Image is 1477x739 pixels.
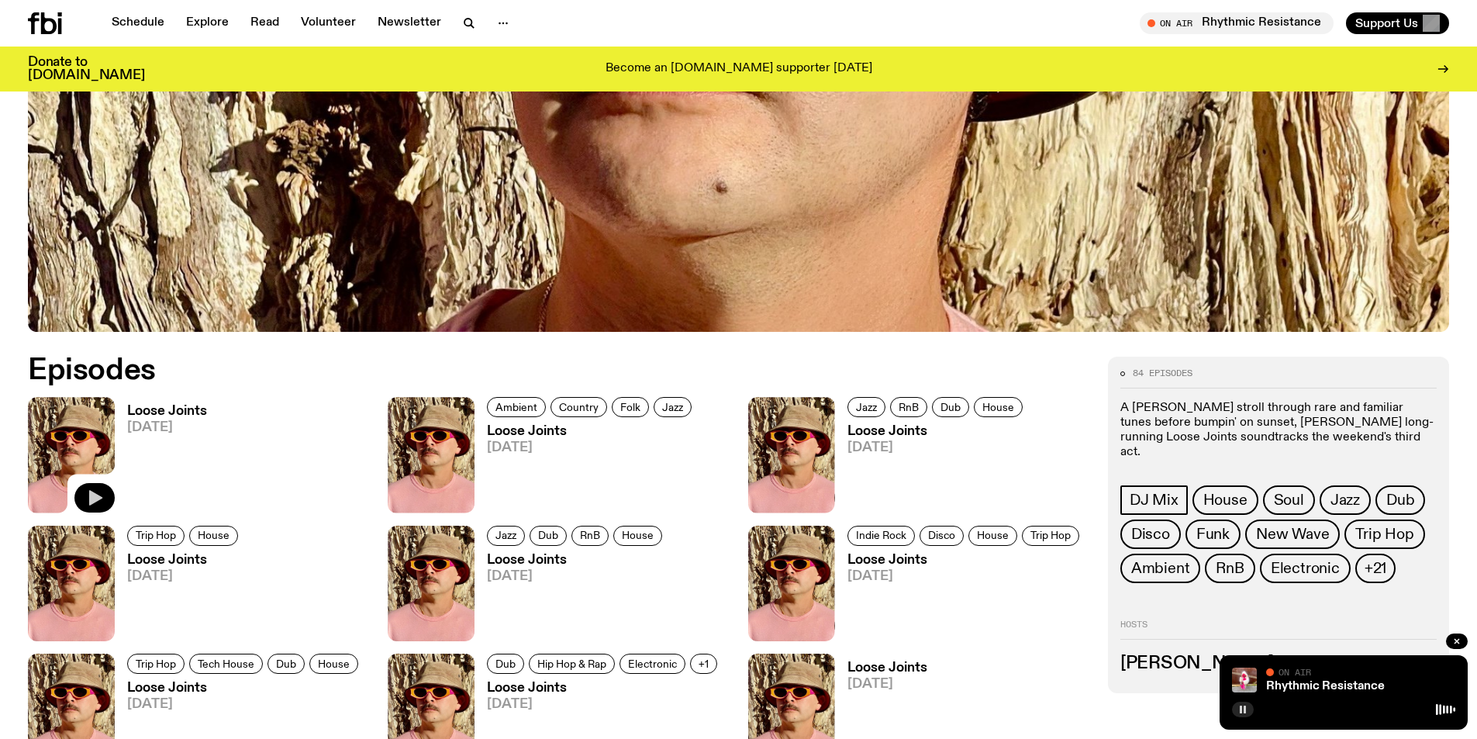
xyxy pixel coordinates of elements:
[198,530,229,541] span: House
[612,397,649,417] a: Folk
[847,570,1084,583] span: [DATE]
[847,554,1084,567] h3: Loose Joints
[1185,520,1241,549] a: Funk
[487,397,546,417] a: Ambient
[856,530,906,541] span: Indie Rock
[606,62,872,76] p: Become an [DOMAIN_NAME] supporter [DATE]
[28,357,969,385] h2: Episodes
[115,405,207,513] a: Loose Joints[DATE]
[487,698,722,711] span: [DATE]
[748,397,835,513] img: Tyson stands in front of a paperbark tree wearing orange sunglasses, a suede bucket hat and a pin...
[136,658,176,669] span: Trip Hop
[835,554,1084,641] a: Loose Joints[DATE]
[940,402,961,413] span: Dub
[1120,620,1437,639] h2: Hosts
[487,654,524,674] a: Dub
[495,402,537,413] span: Ambient
[475,554,667,641] a: Loose Joints[DATE]
[1120,485,1188,515] a: DJ Mix
[559,402,599,413] span: Country
[189,526,238,546] a: House
[1355,16,1418,30] span: Support Us
[495,530,516,541] span: Jazz
[1140,12,1334,34] button: On AirRhythmic Resistance
[1203,492,1248,509] span: House
[198,658,254,669] span: Tech House
[1320,485,1371,515] a: Jazz
[1245,520,1340,549] a: New Wave
[1192,485,1258,515] a: House
[847,441,1027,454] span: [DATE]
[127,570,243,583] span: [DATE]
[388,526,475,641] img: Tyson stands in front of a paperbark tree wearing orange sunglasses, a suede bucket hat and a pin...
[847,526,915,546] a: Indie Rock
[530,526,567,546] a: Dub
[1365,560,1386,577] span: +21
[1120,520,1181,549] a: Disco
[127,526,185,546] a: Trip Hop
[1344,520,1424,549] a: Trip Hop
[368,12,450,34] a: Newsletter
[1196,526,1230,543] span: Funk
[276,658,296,669] span: Dub
[550,397,607,417] a: Country
[613,526,662,546] a: House
[538,530,558,541] span: Dub
[856,402,877,413] span: Jazz
[127,698,363,711] span: [DATE]
[977,530,1009,541] span: House
[1133,369,1192,378] span: 84 episodes
[1256,526,1329,543] span: New Wave
[699,658,709,669] span: +1
[1263,485,1315,515] a: Soul
[920,526,964,546] a: Disco
[241,12,288,34] a: Read
[1022,526,1079,546] a: Trip Hop
[388,397,475,513] img: Tyson stands in front of a paperbark tree wearing orange sunglasses, a suede bucket hat and a pin...
[487,570,667,583] span: [DATE]
[127,421,207,434] span: [DATE]
[1131,560,1190,577] span: Ambient
[1346,12,1449,34] button: Support Us
[835,425,1027,513] a: Loose Joints[DATE]
[932,397,969,417] a: Dub
[890,397,927,417] a: RnB
[1355,554,1396,583] button: +21
[28,397,115,513] img: Tyson stands in front of a paperbark tree wearing orange sunglasses, a suede bucket hat and a pin...
[1232,668,1257,692] img: Attu crouches on gravel in front of a brown wall. They are wearing a white fur coat with a hood, ...
[487,682,722,695] h3: Loose Joints
[654,397,692,417] a: Jazz
[628,658,677,669] span: Electronic
[1131,526,1170,543] span: Disco
[982,402,1014,413] span: House
[487,554,667,567] h3: Loose Joints
[1274,492,1304,509] span: Soul
[571,526,609,546] a: RnB
[529,654,615,674] a: Hip Hop & Rap
[318,658,350,669] span: House
[1266,680,1385,692] a: Rhythmic Resistance
[847,397,885,417] a: Jazz
[1330,492,1360,509] span: Jazz
[1120,401,1437,461] p: A [PERSON_NAME] stroll through rare and familiar tunes before bumpin' on sunset, [PERSON_NAME] lo...
[974,397,1023,417] a: House
[28,526,115,641] img: Tyson stands in front of a paperbark tree wearing orange sunglasses, a suede bucket hat and a pin...
[847,678,927,691] span: [DATE]
[127,405,207,418] h3: Loose Joints
[28,56,145,82] h3: Donate to [DOMAIN_NAME]
[622,530,654,541] span: House
[928,530,955,541] span: Disco
[1205,554,1254,583] a: RnB
[1355,526,1413,543] span: Trip Hop
[1260,554,1351,583] a: Electronic
[1130,492,1178,509] span: DJ Mix
[1216,560,1244,577] span: RnB
[537,658,606,669] span: Hip Hop & Rap
[899,402,919,413] span: RnB
[127,654,185,674] a: Trip Hop
[487,425,696,438] h3: Loose Joints
[487,526,525,546] a: Jazz
[102,12,174,34] a: Schedule
[620,402,640,413] span: Folk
